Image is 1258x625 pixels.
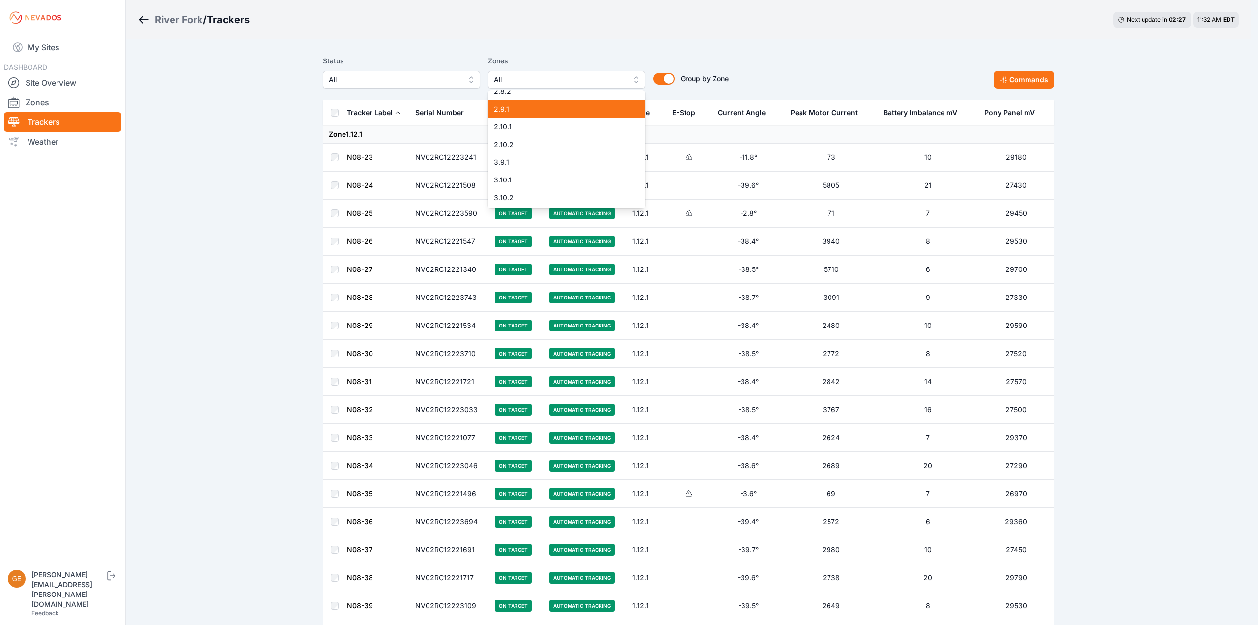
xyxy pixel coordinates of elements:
[494,193,628,203] span: 3.10.2
[494,104,628,114] span: 2.9.1
[494,87,628,96] span: 2.8.2
[494,122,628,132] span: 2.10.1
[494,74,626,86] span: All
[488,71,645,89] button: All
[488,90,645,208] div: All
[494,140,628,149] span: 2.10.2
[494,175,628,185] span: 3.10.1
[494,157,628,167] span: 3.9.1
